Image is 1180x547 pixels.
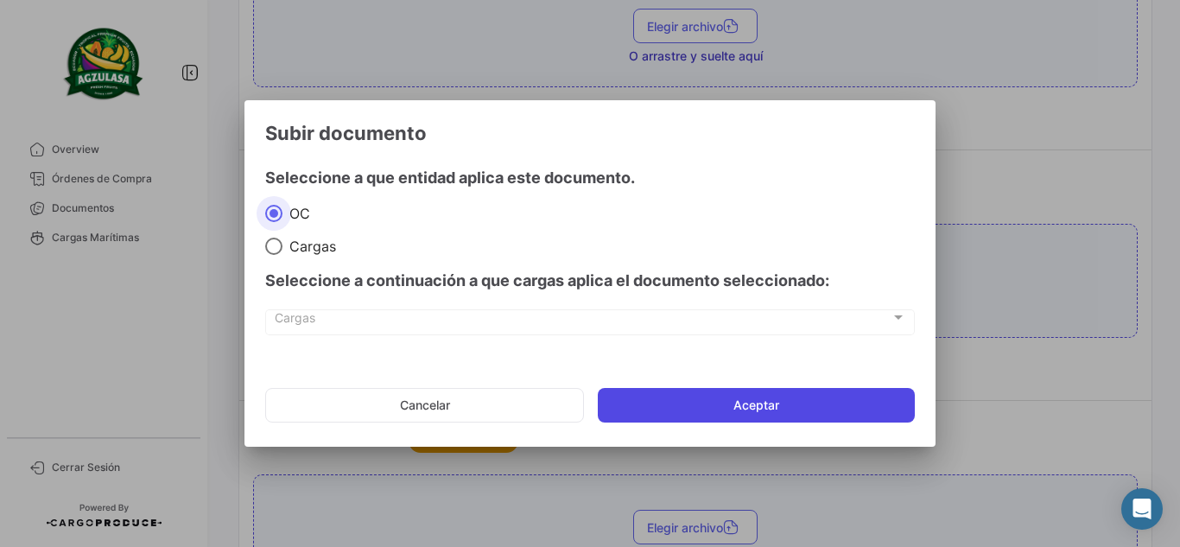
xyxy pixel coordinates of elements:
h3: Subir documento [265,121,915,145]
span: Cargas [282,238,336,255]
div: Abrir Intercom Messenger [1121,488,1163,530]
h4: Seleccione a que entidad aplica este documento. [265,166,915,190]
button: Cancelar [265,388,584,423]
span: OC [282,205,310,222]
span: Cargas [275,314,891,328]
button: Aceptar [598,388,915,423]
h4: Seleccione a continuación a que cargas aplica el documento seleccionado: [265,269,915,293]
